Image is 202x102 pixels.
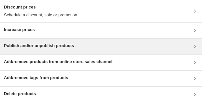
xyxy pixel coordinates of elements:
[4,42,74,49] h3: Publish and/or unpublish products
[4,59,112,65] h3: Add/remove products from online store sales channel
[4,4,77,10] h3: Discount prices
[4,75,68,81] h3: Add/remove tags from products
[4,91,36,97] h3: Delete products
[4,26,35,33] h3: Increase prices
[4,12,77,18] p: Schedule a discount, sale or promotion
